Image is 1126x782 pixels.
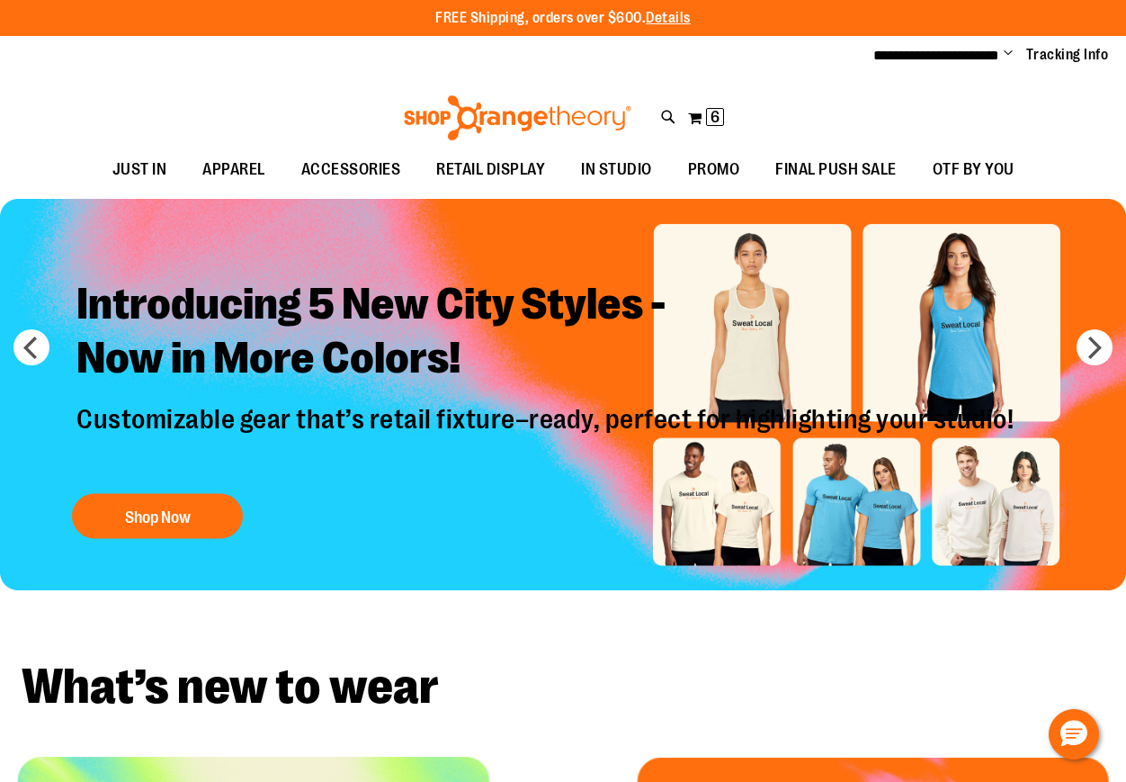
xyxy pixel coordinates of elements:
span: ACCESSORIES [301,149,401,190]
span: RETAIL DISPLAY [436,149,545,190]
button: prev [13,329,49,365]
button: Account menu [1004,46,1013,64]
a: ACCESSORIES [283,149,419,191]
span: IN STUDIO [581,149,652,190]
h2: Introducing 5 New City Styles - Now in More Colors! [63,264,1032,403]
span: JUST IN [112,149,167,190]
a: RETAIL DISPLAY [418,149,563,191]
span: APPAREL [202,149,265,190]
span: 6 [710,108,719,126]
a: Tracking Info [1026,45,1109,65]
img: Shop Orangetheory [401,95,634,140]
a: Introducing 5 New City Styles -Now in More Colors! Customizable gear that’s retail fixture–ready,... [63,264,1032,548]
a: FINAL PUSH SALE [757,149,915,191]
a: PROMO [670,149,758,191]
a: IN STUDIO [563,149,670,191]
p: FREE Shipping, orders over $600. [435,8,691,29]
button: next [1077,329,1113,365]
a: APPAREL [184,149,283,191]
span: OTF BY YOU [933,149,1014,190]
button: Shop Now [72,494,243,539]
a: OTF BY YOU [915,149,1032,191]
h2: What’s new to wear [22,662,1104,712]
button: Hello, have a question? Let’s chat. [1049,709,1099,760]
span: FINAL PUSH SALE [775,149,897,190]
span: PROMO [688,149,740,190]
a: JUST IN [94,149,185,191]
p: Customizable gear that’s retail fixture–ready, perfect for highlighting your studio! [63,403,1032,476]
a: Details [646,10,691,26]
